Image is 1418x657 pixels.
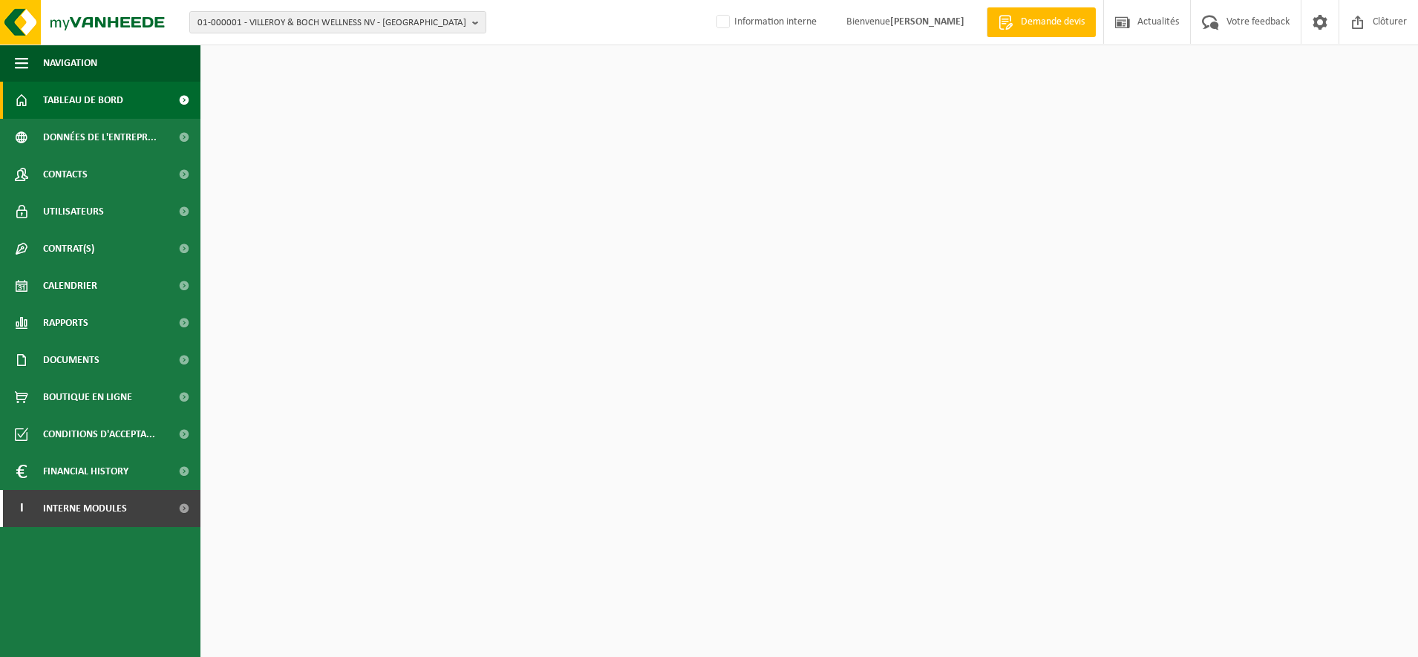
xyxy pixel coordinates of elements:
[890,16,964,27] strong: [PERSON_NAME]
[43,193,104,230] span: Utilisateurs
[43,156,88,193] span: Contacts
[43,453,128,490] span: Financial History
[43,341,99,379] span: Documents
[197,12,466,34] span: 01-000001 - VILLEROY & BOCH WELLNESS NV - [GEOGRAPHIC_DATA]
[189,11,486,33] button: 01-000001 - VILLEROY & BOCH WELLNESS NV - [GEOGRAPHIC_DATA]
[1017,15,1088,30] span: Demande devis
[15,490,28,527] span: I
[43,490,127,527] span: Interne modules
[43,379,132,416] span: Boutique en ligne
[987,7,1096,37] a: Demande devis
[43,82,123,119] span: Tableau de bord
[43,267,97,304] span: Calendrier
[43,45,97,82] span: Navigation
[713,11,817,33] label: Information interne
[43,416,155,453] span: Conditions d'accepta...
[43,230,94,267] span: Contrat(s)
[43,119,157,156] span: Données de l'entrepr...
[43,304,88,341] span: Rapports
